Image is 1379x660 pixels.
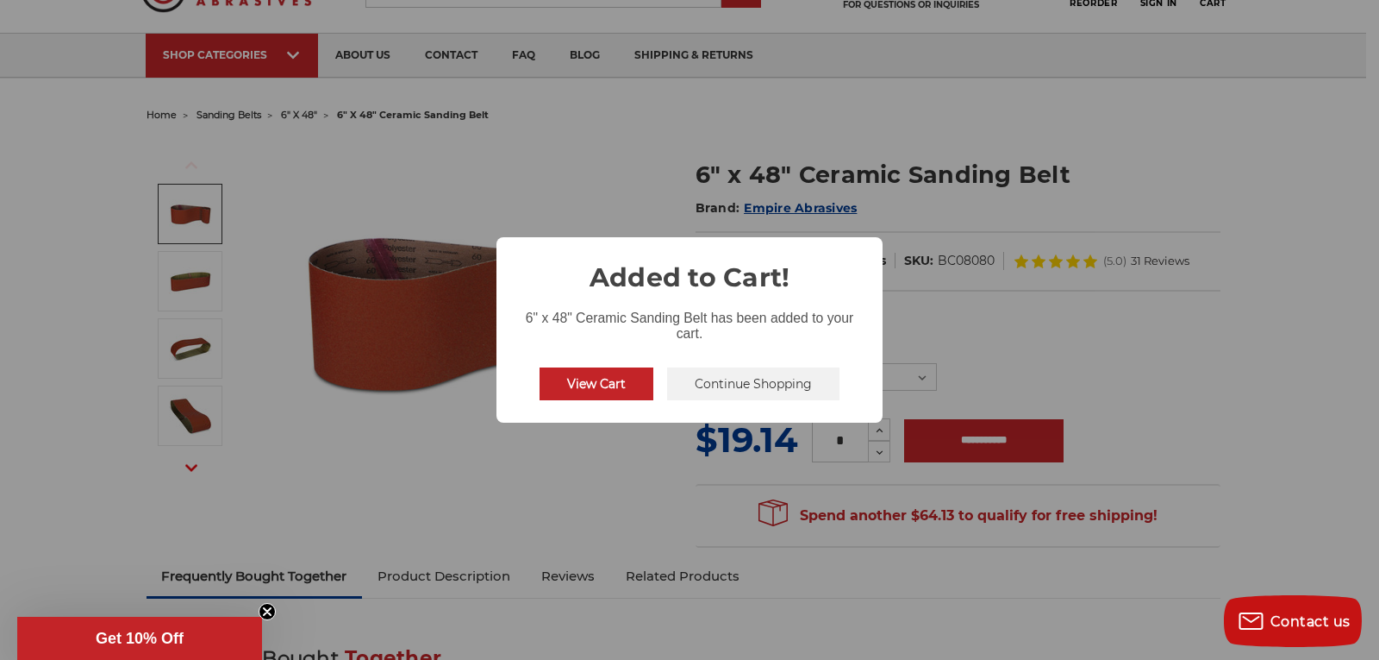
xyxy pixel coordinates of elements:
[496,297,883,345] div: 6" x 48" Ceramic Sanding Belt has been added to your cart.
[1224,595,1362,647] button: Contact us
[667,368,839,400] button: Continue Shopping
[259,603,276,620] button: Close teaser
[540,368,653,400] button: View Cart
[496,237,883,297] h2: Added to Cart!
[1270,613,1351,630] span: Contact us
[96,630,184,647] span: Get 10% Off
